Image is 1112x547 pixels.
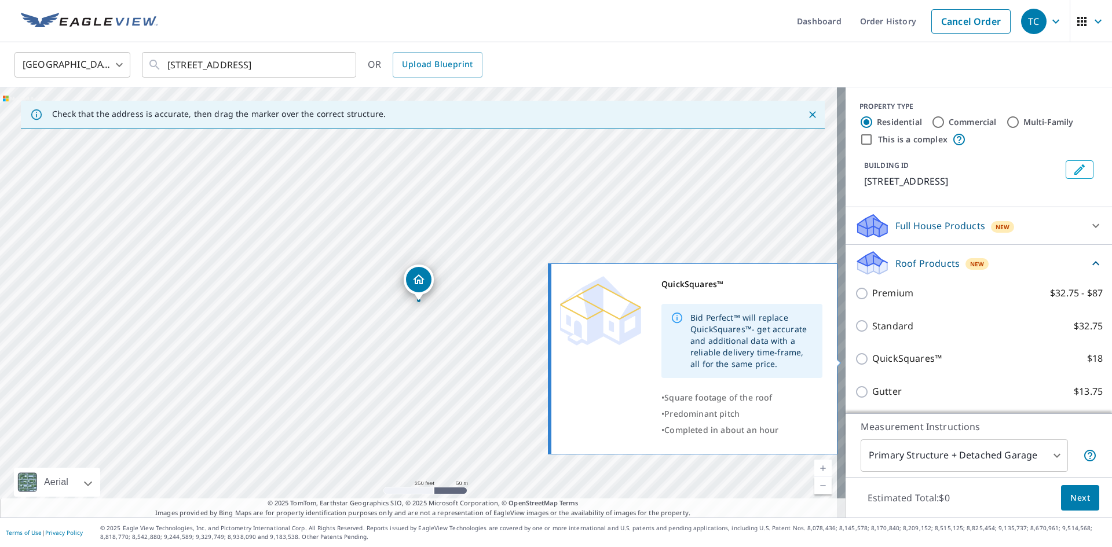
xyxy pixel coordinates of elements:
[1083,449,1097,462] span: Your report will include the primary structure and a detached garage if one exists.
[1087,351,1103,366] p: $18
[878,134,948,145] label: This is a complex
[931,9,1011,34] a: Cancel Order
[664,424,778,435] span: Completed in about an hour
[949,116,997,128] label: Commercial
[814,477,832,494] a: Current Level 17, Zoom Out
[6,528,42,537] a: Terms of Use
[661,390,822,406] div: •
[895,219,985,233] p: Full House Products
[1050,286,1103,300] p: $32.75 - $87
[14,49,130,81] div: [GEOGRAPHIC_DATA]
[14,468,100,497] div: Aerial
[21,13,158,30] img: EV Logo
[861,439,1068,472] div: Primary Structure + Detached Garage
[393,52,482,78] a: Upload Blueprint
[1070,491,1090,505] span: Next
[268,498,579,508] span: © 2025 TomTom, Earthstar Geographics SIO, © 2025 Microsoft Corporation, ©
[690,307,813,375] div: Bid Perfect™ will replace QuickSquares™- get accurate and additional data with a reliable deliver...
[872,384,902,399] p: Gutter
[864,160,909,170] p: BUILDING ID
[41,468,72,497] div: Aerial
[895,256,960,270] p: Roof Products
[559,498,579,507] a: Terms
[368,52,482,78] div: OR
[404,265,434,300] div: Dropped pin, building 1, Residential property, 218 E 69th St Chicago, IL 60637
[814,460,832,477] a: Current Level 17, Zoom In
[805,107,820,122] button: Close
[859,101,1098,112] div: PROPERTY TYPE
[864,174,1061,188] p: [STREET_ADDRESS]
[661,422,822,438] div: •
[664,392,772,403] span: Square footage of the roof
[1021,9,1047,34] div: TC
[45,528,83,537] a: Privacy Policy
[167,49,332,81] input: Search by address or latitude-longitude
[664,408,740,419] span: Predominant pitch
[970,259,985,269] span: New
[1061,485,1099,511] button: Next
[855,212,1103,240] div: Full House ProductsNew
[872,319,913,333] p: Standard
[100,524,1106,541] p: © 2025 Eagle View Technologies, Inc. and Pictometry International Corp. All Rights Reserved. Repo...
[560,276,641,346] img: Premium
[996,222,1010,232] span: New
[661,276,822,292] div: QuickSquares™
[872,351,942,366] p: QuickSquares™
[661,406,822,422] div: •
[1023,116,1074,128] label: Multi-Family
[509,498,557,507] a: OpenStreetMap
[1074,319,1103,333] p: $32.75
[1066,160,1093,179] button: Edit building 1
[861,420,1097,434] p: Measurement Instructions
[877,116,922,128] label: Residential
[402,57,473,72] span: Upload Blueprint
[855,249,1103,277] div: Roof ProductsNew
[1074,384,1103,399] p: $13.75
[858,485,959,511] p: Estimated Total: $0
[52,109,386,119] p: Check that the address is accurate, then drag the marker over the correct structure.
[872,286,913,300] p: Premium
[6,529,83,536] p: |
